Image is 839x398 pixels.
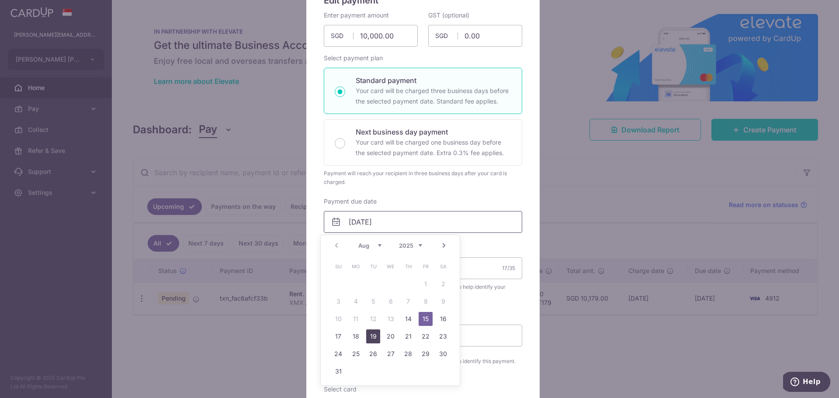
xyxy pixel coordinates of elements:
[401,260,415,273] span: Thursday
[20,6,38,14] span: Help
[419,347,433,361] a: 29
[356,86,511,107] p: Your card will be charged three business days before the selected payment date. Standard fee appl...
[436,329,450,343] a: 23
[331,329,345,343] a: 17
[419,312,433,326] a: 15
[356,137,511,158] p: Your card will be charged one business day before the selected payment date. Extra 0.3% fee applies.
[331,31,354,40] span: SGD
[419,260,433,273] span: Friday
[349,329,363,343] a: 18
[401,312,415,326] a: 14
[419,329,433,343] a: 22
[324,169,522,187] div: Payment will reach your recipient in three business days after your card is charged.
[428,11,469,20] label: GST (optional)
[435,31,458,40] span: SGD
[439,240,449,251] a: Next
[324,211,522,233] input: DD / MM / YYYY
[331,347,345,361] a: 24
[502,264,515,273] div: 17/35
[356,127,511,137] p: Next business day payment
[366,347,380,361] a: 26
[349,347,363,361] a: 25
[349,260,363,273] span: Monday
[366,329,380,343] a: 19
[356,75,511,86] p: Standard payment
[324,11,389,20] label: Enter payment amount
[384,329,398,343] a: 20
[366,260,380,273] span: Tuesday
[331,364,345,378] a: 31
[401,347,415,361] a: 28
[384,347,398,361] a: 27
[324,25,418,47] input: 0.00
[324,197,377,206] label: Payment due date
[783,372,830,394] iframe: Opens a widget where you can find more information
[436,347,450,361] a: 30
[324,54,383,62] label: Select payment plan
[331,260,345,273] span: Sunday
[384,260,398,273] span: Wednesday
[436,260,450,273] span: Saturday
[324,385,357,394] label: Select card
[401,329,415,343] a: 21
[436,312,450,326] a: 16
[428,25,522,47] input: 0.00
